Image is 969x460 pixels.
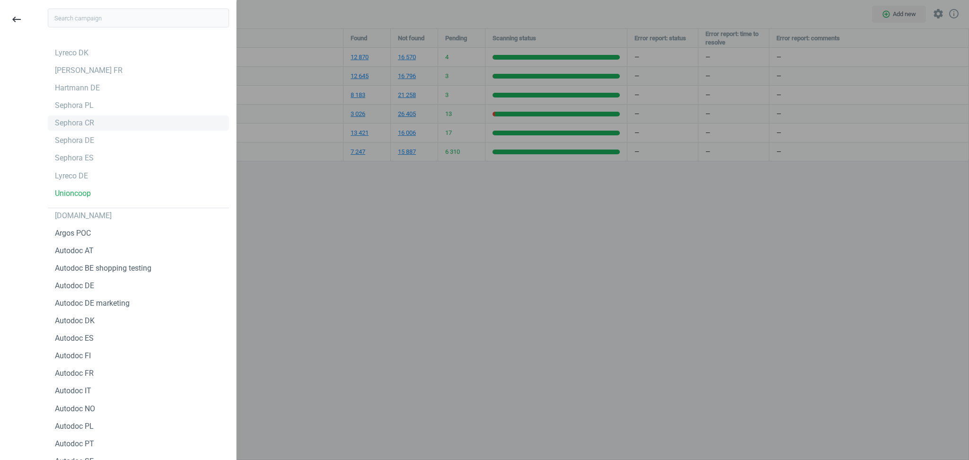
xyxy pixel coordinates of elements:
div: Unioncoop [55,188,91,199]
button: keyboard_backspace [6,9,27,31]
div: Autodoc AT [55,246,94,256]
div: Sephora CR [55,118,94,128]
div: Sephora ES [55,153,94,163]
div: Hartmann DE [55,83,100,93]
div: Sephora DE [55,135,94,146]
div: [DOMAIN_NAME] [55,211,112,221]
div: Autodoc DK [55,316,95,326]
div: Autodoc FI [55,351,91,361]
div: Autodoc NO [55,404,95,414]
div: Autodoc BE shopping testing [55,263,151,274]
div: Argos POC [55,228,91,239]
div: Sephora PL [55,100,94,111]
div: [PERSON_NAME] FR [55,65,123,76]
div: Autodoc ES [55,333,94,344]
div: Autodoc IT [55,386,91,396]
div: Lyreco DK [55,48,88,58]
div: Autodoc PT [55,439,94,449]
div: Lyreco DE [55,171,88,181]
div: Autodoc DE [55,281,94,291]
div: Autodoc PL [55,421,94,432]
input: Search campaign [48,9,229,27]
i: keyboard_backspace [11,14,22,25]
div: Autodoc DE marketing [55,298,130,309]
div: Autodoc FR [55,368,94,379]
